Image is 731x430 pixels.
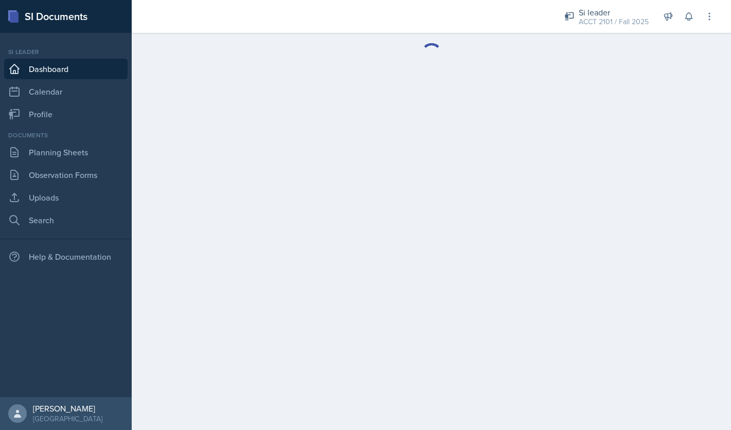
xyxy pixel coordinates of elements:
a: Observation Forms [4,165,128,185]
a: Search [4,210,128,230]
div: Help & Documentation [4,246,128,267]
div: [PERSON_NAME] [33,403,102,414]
div: Si leader [4,47,128,57]
a: Planning Sheets [4,142,128,163]
a: Calendar [4,81,128,102]
div: ACCT 2101 / Fall 2025 [579,16,649,27]
a: Uploads [4,187,128,208]
div: Si leader [579,6,649,19]
div: Documents [4,131,128,140]
div: [GEOGRAPHIC_DATA] [33,414,102,424]
a: Profile [4,104,128,124]
a: Dashboard [4,59,128,79]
